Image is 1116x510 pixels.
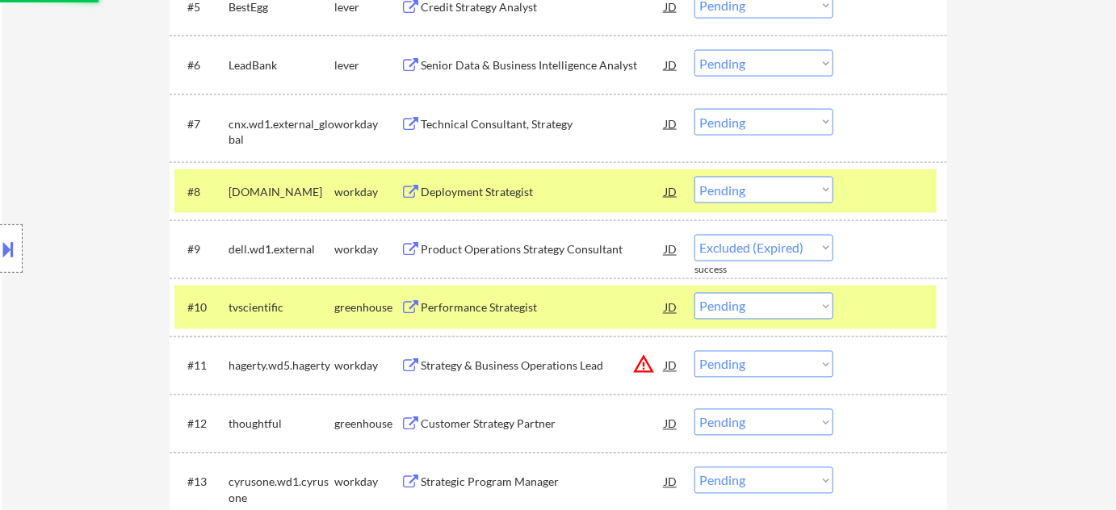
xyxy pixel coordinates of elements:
div: JD [663,177,679,206]
div: workday [334,358,401,374]
div: Product Operations Strategy Consultant [421,242,665,258]
div: workday [334,474,401,491]
div: thoughtful [229,416,334,433]
div: JD [663,409,679,438]
div: Deployment Strategist [421,184,665,200]
div: JD [663,467,679,496]
div: JD [663,109,679,138]
div: greenhouse [334,416,401,433]
div: Performance Strategist [421,300,665,316]
div: lever [334,57,401,73]
div: workday [334,242,401,258]
div: #6 [187,57,216,73]
div: Technical Consultant, Strategy [421,116,665,132]
div: #13 [187,474,216,491]
div: JD [663,293,679,322]
div: Customer Strategy Partner [421,416,665,433]
div: JD [663,50,679,79]
div: success [694,264,759,278]
div: workday [334,116,401,132]
button: warning_amber [632,353,655,376]
div: LeadBank [229,57,334,73]
div: Strategic Program Manager [421,474,665,491]
div: Senior Data & Business Intelligence Analyst [421,57,665,73]
div: JD [663,351,679,380]
div: workday [334,184,401,200]
div: #12 [187,416,216,433]
div: cyrusone.wd1.cyrusone [229,474,334,506]
div: greenhouse [334,300,401,316]
div: JD [663,235,679,264]
div: Strategy & Business Operations Lead [421,358,665,374]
